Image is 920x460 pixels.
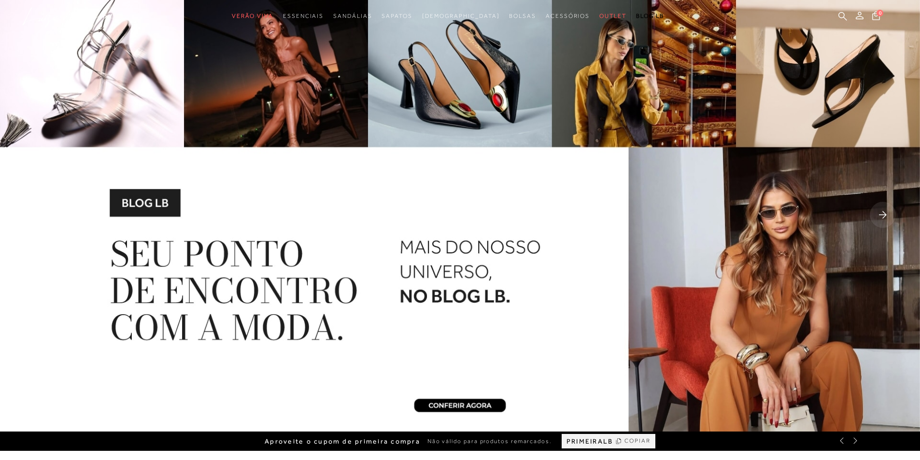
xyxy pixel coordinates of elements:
[283,13,324,19] span: Essenciais
[877,10,883,16] span: 0
[422,13,500,19] span: [DEMOGRAPHIC_DATA]
[333,7,372,25] a: categoryNavScreenReaderText
[427,437,552,446] span: Não válido para produtos remarcados.
[636,13,664,19] span: BLOG LB
[422,7,500,25] a: noSubCategoriesText
[599,13,626,19] span: Outlet
[382,13,412,19] span: Sapatos
[265,437,420,446] span: Aproveite o cupom de primeira compra
[546,13,590,19] span: Acessórios
[636,7,664,25] a: BLOG LB
[869,11,883,24] button: 0
[546,7,590,25] a: categoryNavScreenReaderText
[232,7,273,25] a: categoryNavScreenReaderText
[333,13,372,19] span: Sandálias
[232,13,273,19] span: Verão Viva
[382,7,412,25] a: categoryNavScreenReaderText
[599,7,626,25] a: categoryNavScreenReaderText
[566,437,613,446] span: PRIMEIRALB
[624,436,651,446] span: COPIAR
[509,13,536,19] span: Bolsas
[283,7,324,25] a: categoryNavScreenReaderText
[509,7,536,25] a: categoryNavScreenReaderText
